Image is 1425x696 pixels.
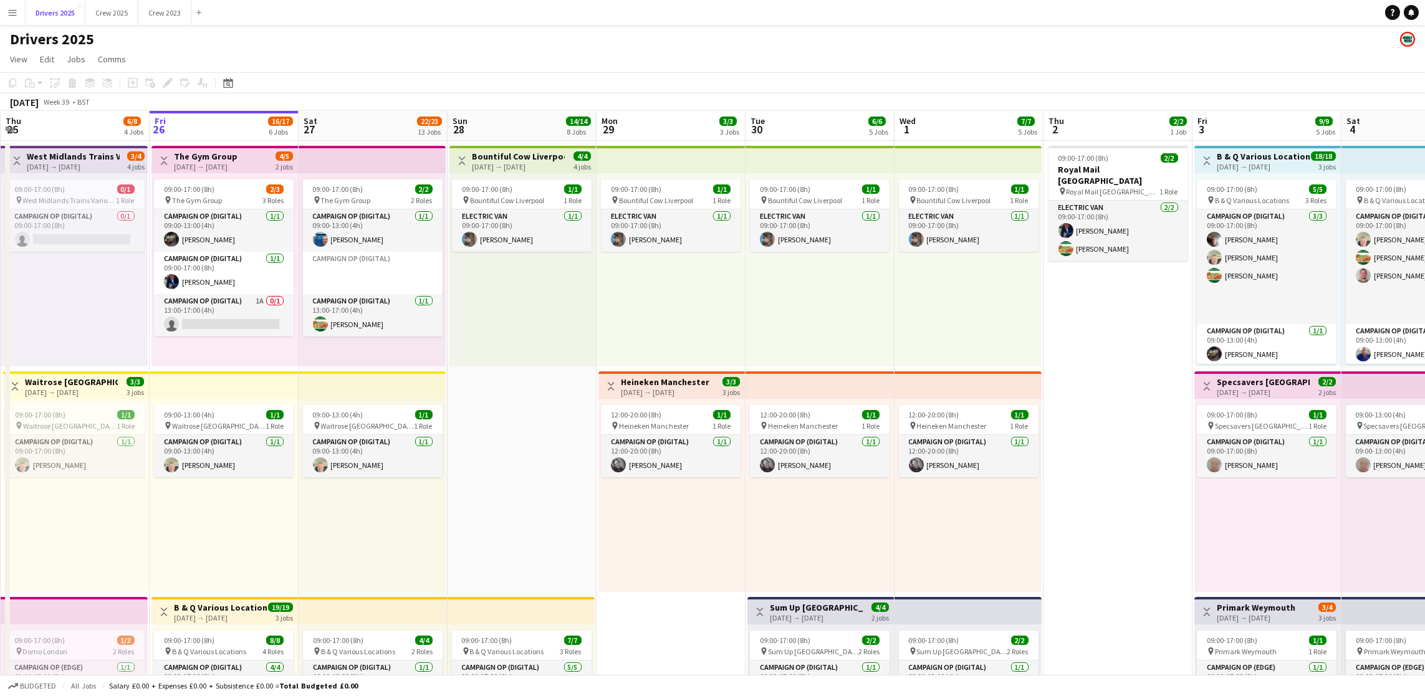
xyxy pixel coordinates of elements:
h3: Waitrose [GEOGRAPHIC_DATA] [25,376,118,388]
span: Comms [98,54,126,65]
div: 09:00-13:00 (4h)1/1 Waitrose [GEOGRAPHIC_DATA]1 RoleCampaign Op (Digital)1/109:00-13:00 (4h)[PERS... [154,405,294,477]
span: Fri [155,115,166,126]
app-card-role: Campaign Op (Digital)1/109:00-17:00 (8h)[PERSON_NAME] [154,252,294,294]
span: 1/1 [713,184,731,194]
span: 1/1 [415,410,433,419]
h3: West Midlands Trains Various Locations [27,151,120,162]
span: Mon [602,115,618,126]
div: 3 jobs [127,386,144,397]
span: 1/1 [713,410,731,419]
span: 1 Role [1010,421,1029,431]
span: 09:00-17:00 (8h) [15,636,65,645]
app-job-card: 12:00-20:00 (8h)1/1 Heineken Manchester1 RoleCampaign Op (Digital)1/112:00-20:00 (8h)[PERSON_NAME] [899,405,1039,477]
app-job-card: 09:00-17:00 (8h)1/1 Waitrose [GEOGRAPHIC_DATA]1 RoleCampaign Op (Digital)1/109:00-17:00 (8h)[PERS... [5,405,145,477]
span: 09:00-17:00 (8h) [164,636,214,645]
span: 09:00-17:00 (8h) [760,184,810,194]
div: [DATE] → [DATE] [1217,162,1310,171]
app-job-card: 12:00-20:00 (8h)1/1 Heineken Manchester1 RoleCampaign Op (Digital)1/112:00-20:00 (8h)[PERSON_NAME] [750,405,890,477]
span: Sat [304,115,317,126]
span: 12:00-20:00 (8h) [611,410,661,419]
span: 09:00-17:00 (8h) [760,636,810,645]
span: 2/2 [862,636,880,645]
button: Crew 2025 [85,1,138,25]
app-card-role: Campaign Op (Digital)1/109:00-13:00 (4h)[PERSON_NAME] [154,435,294,477]
span: 1 Role [712,196,731,205]
div: BST [77,97,90,107]
span: 2 [1047,122,1064,136]
app-job-card: 09:00-17:00 (8h)1/1 Bountiful Cow Liverpool1 RoleElectric Van1/109:00-17:00 (8h)[PERSON_NAME] [750,179,890,252]
span: 3/3 [722,377,740,386]
h3: Royal Mail [GEOGRAPHIC_DATA] [1048,164,1188,186]
span: 1 Role [1308,421,1327,431]
div: 4 Jobs [124,127,143,136]
a: Comms [93,51,131,67]
app-job-card: 09:00-17:00 (8h)5/5 B & Q Various Locations3 RolesCampaign Op (Digital)3/309:00-17:00 (8h)[PERSON... [1197,179,1336,364]
span: 2/2 [415,184,433,194]
div: [DATE] [10,96,39,108]
span: 09:00-17:00 (8h) [1207,636,1257,645]
span: Waitrose [GEOGRAPHIC_DATA] [172,421,266,431]
div: 3 jobs [276,612,293,622]
span: Sat [1346,115,1360,126]
app-card-role: Campaign Op (Digital)1/109:00-13:00 (4h)[PERSON_NAME] [303,435,443,477]
h3: Sum Up [GEOGRAPHIC_DATA] [770,602,863,613]
span: 09:00-17:00 (8h) [164,184,214,194]
span: The Gym Group [172,196,222,205]
span: Thu [6,115,21,126]
span: 4 Roles [262,647,284,656]
a: Jobs [62,51,90,67]
h3: The Gym Group [174,151,238,162]
app-card-role: Campaign Op (Digital)1/112:00-20:00 (8h)[PERSON_NAME] [750,435,890,477]
span: 09:00-17:00 (8h) [313,636,363,645]
div: 12:00-20:00 (8h)1/1 Heineken Manchester1 RoleCampaign Op (Digital)1/112:00-20:00 (8h)[PERSON_NAME] [601,405,741,477]
span: Royal Mail [GEOGRAPHIC_DATA] [1067,187,1160,196]
span: 09:00-17:00 (8h) [909,636,959,645]
span: 2 Roles [411,647,433,656]
app-job-card: 09:00-17:00 (8h)2/2 The Gym Group2 RolesCampaign Op (Digital)1/109:00-13:00 (4h)[PERSON_NAME]Camp... [303,179,443,336]
span: 2/2 [1011,636,1029,645]
span: 1/1 [1011,184,1029,194]
app-card-role: Campaign Op (Digital)1/109:00-13:00 (4h)[PERSON_NAME] [303,209,443,252]
div: [DATE] → [DATE] [770,613,863,622]
div: [DATE] → [DATE] [174,613,267,622]
div: 5 Jobs [869,127,888,136]
span: Heineken Manchester [917,421,987,431]
span: 1/1 [1011,410,1029,419]
span: 1 Role [1010,196,1029,205]
span: Primark Weymouth [1215,647,1277,656]
span: 3 [1196,122,1207,136]
app-card-role: Campaign Op (Digital)1/109:00-17:00 (8h)[PERSON_NAME] [5,435,145,477]
span: Bountiful Cow Liverpool [768,196,842,205]
div: 6 Jobs [269,127,292,136]
span: 18/18 [1311,151,1336,161]
span: 09:00-17:00 (8h) [313,184,363,194]
span: 09:00-17:00 (8h) [1207,410,1257,419]
div: 3 Jobs [720,127,739,136]
span: 4/4 [871,603,889,612]
app-card-role: Electric Van1/109:00-17:00 (8h)[PERSON_NAME] [899,209,1039,252]
span: B & Q Various Locations [1215,196,1289,205]
app-card-role: Campaign Op (Digital)1/113:00-17:00 (4h)[PERSON_NAME] [303,294,443,336]
span: Bountiful Cow Liverpool [470,196,544,205]
span: 8/8 [266,636,284,645]
span: Budgeted [20,682,56,690]
button: Crew 2023 [138,1,191,25]
span: 4 [1345,122,1360,136]
app-card-role: Campaign Op (Digital)1/112:00-20:00 (8h)[PERSON_NAME] [601,435,741,477]
div: 09:00-17:00 (8h)1/1 Bountiful Cow Liverpool1 RoleElectric Van1/109:00-17:00 (8h)[PERSON_NAME] [899,179,1039,252]
span: 09:00-17:00 (8h) [15,410,65,419]
span: 09:00-17:00 (8h) [611,184,661,194]
span: 1 Role [1308,647,1327,656]
div: 4 jobs [573,161,591,171]
span: 3 Roles [560,647,582,656]
span: Jobs [67,54,85,65]
app-card-role: Electric Van1/109:00-17:00 (8h)[PERSON_NAME] [750,209,890,252]
div: 5 Jobs [1316,127,1335,136]
span: 1 Role [712,421,731,431]
span: 2/2 [1318,377,1336,386]
span: 2/2 [1161,153,1178,163]
span: Bountiful Cow Liverpool [619,196,693,205]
